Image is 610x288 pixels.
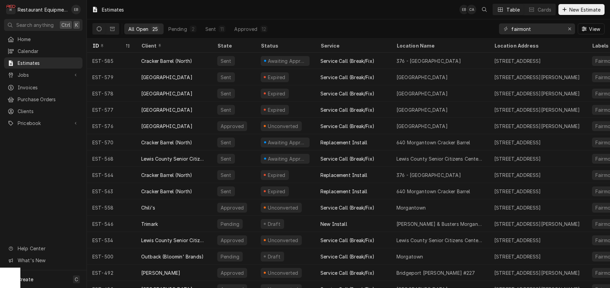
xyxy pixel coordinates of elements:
span: Ctrl [61,21,70,29]
div: Lewis County Senior Citizens Center, Inc. [141,155,206,162]
div: Pending [168,25,187,33]
div: Sent [205,25,216,33]
div: Expired [267,188,286,195]
div: EST-578 [87,85,136,102]
div: Lewis County Senior Citizens Center, Inc. [396,155,483,162]
div: 640 Morgantown Cracker Barrel [396,188,470,195]
div: New Install [320,220,347,228]
span: Calendar [18,48,79,55]
div: 12 [262,25,266,33]
div: Lewis County Senior Citizens Center, Inc. [141,237,206,244]
div: Awaiting Approval [267,155,307,162]
div: Draft [267,220,281,228]
div: [STREET_ADDRESS] [494,57,541,65]
a: Go to What's New [4,255,82,266]
div: Service Call (Break/Fix) [320,155,374,162]
div: Unconverted [267,123,299,130]
div: [STREET_ADDRESS][PERSON_NAME] [494,90,580,97]
div: Expired [267,106,286,113]
div: Replacement Install [320,172,367,179]
a: Go to Help Center [4,243,82,254]
div: Service Call (Break/Fix) [320,253,374,260]
div: Service Call (Break/Fix) [320,204,374,211]
div: Expired [267,90,286,97]
div: Cracker Barrel (North) [141,188,192,195]
div: Service Call (Break/Fix) [320,90,374,97]
div: Pending [220,220,240,228]
div: 11 [220,25,224,33]
div: [STREET_ADDRESS] [494,172,541,179]
div: EST-576 [87,118,136,134]
div: Replacement Install [320,188,367,195]
div: Draft [267,253,281,260]
div: [GEOGRAPHIC_DATA] [141,74,192,81]
input: Keyword search [511,23,562,34]
div: Awaiting Approval [267,139,307,146]
div: CA [467,5,476,14]
div: Chrissy Adams's Avatar [467,5,476,14]
div: EST-546 [87,216,136,232]
div: Morgatown [396,253,423,260]
div: Table [506,6,520,13]
div: Expired [267,172,286,179]
div: Sent [220,139,232,146]
div: Expired [267,74,286,81]
span: Jobs [18,71,69,78]
div: [GEOGRAPHIC_DATA] [141,90,192,97]
a: Clients [4,106,82,117]
a: Estimates [4,57,82,69]
div: Emily Bird's Avatar [71,5,81,14]
div: Approved [220,237,244,244]
div: Sent [220,74,232,81]
div: All Open [128,25,148,33]
div: Unconverted [267,269,299,276]
div: Morgantown [396,204,426,211]
div: Sent [220,172,232,179]
span: Search anything [16,21,54,29]
div: Cracker Barrel (North) [141,172,192,179]
a: Purchase Orders [4,94,82,105]
div: Service Call (Break/Fix) [320,74,374,81]
div: Pending [220,253,240,260]
div: Service Call (Break/Fix) [320,269,374,276]
div: EST-564 [87,167,136,183]
button: New Estimate [558,4,605,15]
a: Calendar [4,46,82,57]
span: What's New [18,257,78,264]
div: EST-492 [87,265,136,281]
div: EST-579 [87,69,136,85]
span: Create [18,276,33,282]
div: [STREET_ADDRESS][PERSON_NAME] [494,220,580,228]
div: Outback (Bloomin' Brands) [141,253,204,260]
a: Invoices [4,82,82,93]
div: Location Address [494,42,580,49]
span: Invoices [18,84,79,91]
div: [STREET_ADDRESS] [494,188,541,195]
a: Go to Pricebook [4,118,82,129]
div: [GEOGRAPHIC_DATA] [141,123,192,130]
div: 2 [191,25,195,33]
a: Go to Jobs [4,69,82,80]
div: State [217,42,250,49]
div: [STREET_ADDRESS] [494,204,541,211]
div: [PERSON_NAME] [141,269,180,276]
button: View [578,23,605,34]
div: Cracker Barrel (North) [141,139,192,146]
div: Approved [220,204,244,211]
div: Unconverted [267,204,299,211]
div: [GEOGRAPHIC_DATA] [141,106,192,113]
div: 25 [152,25,158,33]
button: Open search [479,4,490,15]
div: [STREET_ADDRESS][PERSON_NAME] [494,74,580,81]
div: EST-577 [87,102,136,118]
div: Approved [220,123,244,130]
div: Client [141,42,205,49]
span: C [75,276,78,283]
div: Awaiting Approval [267,57,307,65]
div: Approved [220,269,244,276]
div: Chili's [141,204,155,211]
span: Estimates [18,59,79,67]
span: Clients [18,108,79,115]
div: EST-585 [87,53,136,69]
div: ID [92,42,124,49]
